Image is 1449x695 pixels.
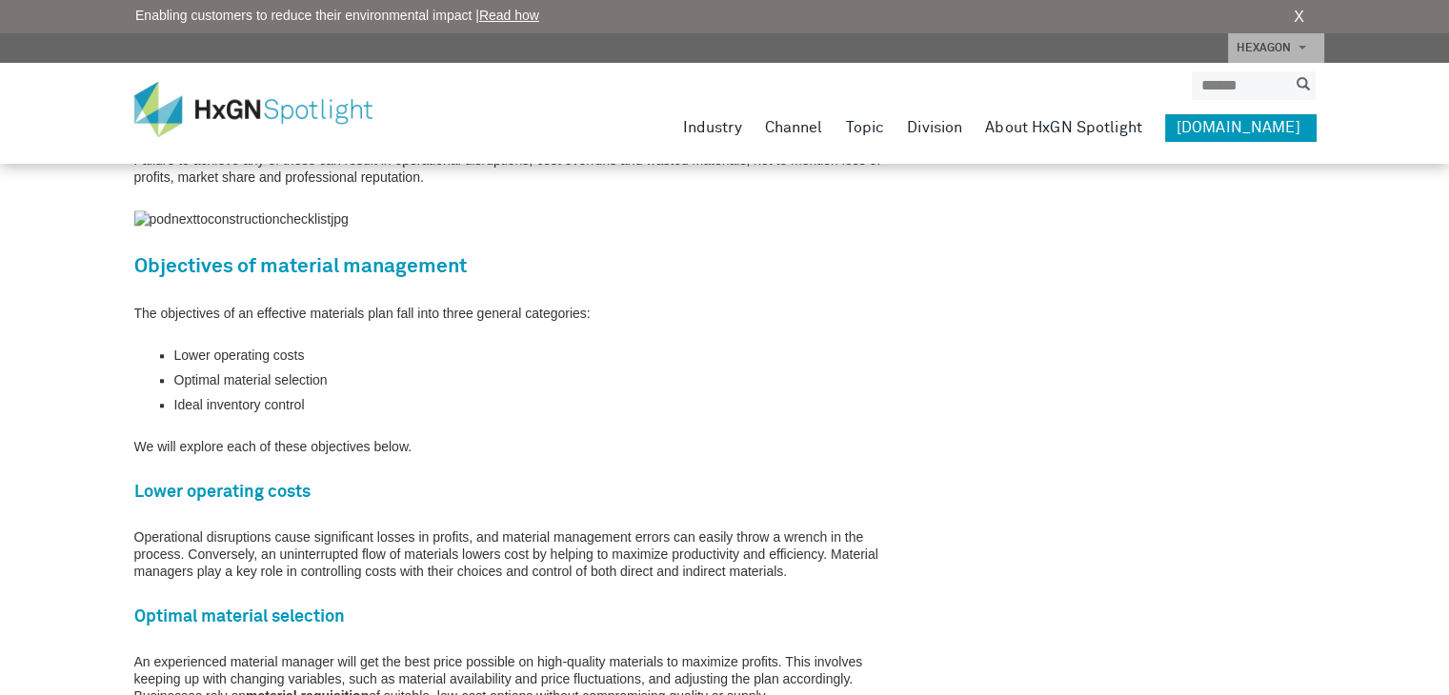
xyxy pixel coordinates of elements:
p: Failure to achieve any of these can result in operational disruptions, cost overruns and wasted m... [134,151,913,186]
h2: Objectives of material management [134,252,913,283]
span: Enabling customers to reduce their environmental impact | [135,6,539,26]
a: Read how [479,8,539,23]
p: The objectives of an effective materials plan fall into three general categories: [134,305,913,322]
img: HxGN Spotlight [134,82,401,137]
h3: Lower operating costs [134,480,913,506]
a: X [1294,6,1304,29]
p: Operational disruptions cause significant losses in profits, and material management errors can e... [134,528,913,580]
img: podnexttoconstructionchecklistjpg [134,210,349,228]
a: About HxGN Spotlight [985,114,1142,141]
li: Ideal inventory control [174,396,913,413]
a: Channel [765,114,823,141]
p: We will explore each of these objectives below. [134,438,913,455]
a: [DOMAIN_NAME] [1165,114,1316,141]
h3: Optimal material selection [134,605,913,630]
li: Lower operating costs [174,347,913,364]
a: Topic [845,114,884,141]
li: Optimal material selection [174,371,913,388]
a: HEXAGON [1228,33,1324,63]
a: Industry [683,114,742,141]
a: Division [907,114,962,141]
